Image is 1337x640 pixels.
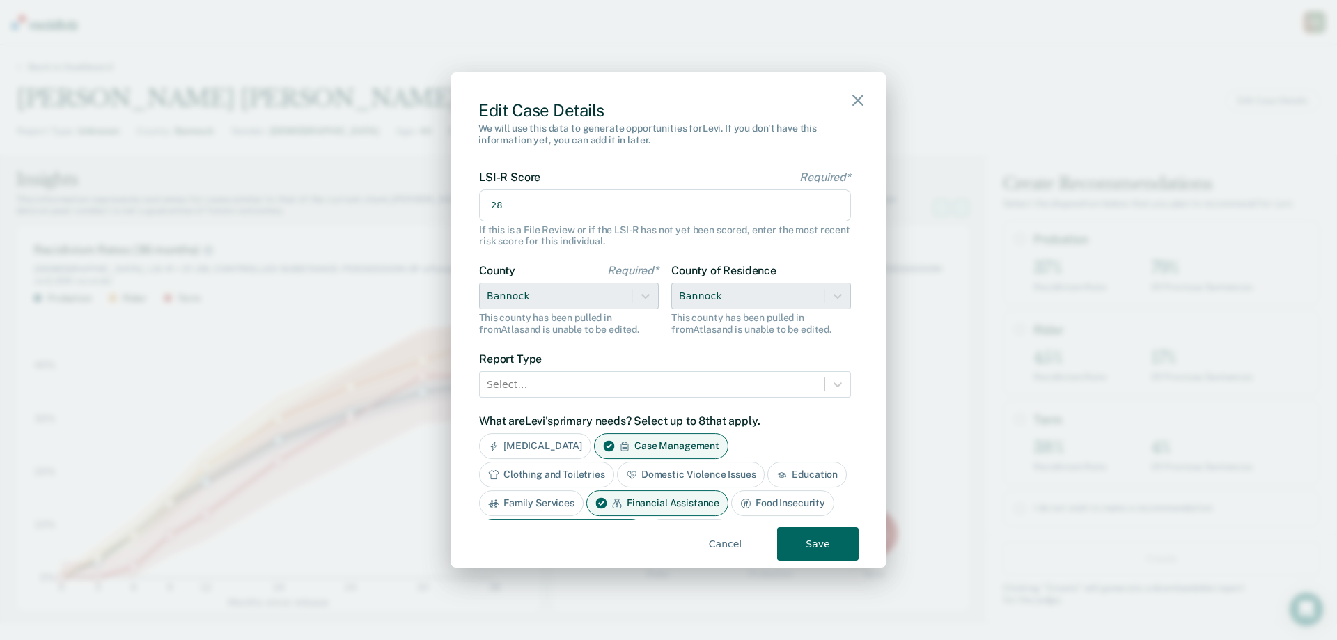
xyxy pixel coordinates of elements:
span: Required* [799,171,851,184]
label: LSI-R Score [479,171,851,184]
div: General Re-entry Support [479,519,645,545]
div: We will use this data to generate opportunities for Levi . If you don't have this information yet... [478,123,859,146]
div: If this is a File Review or if the LSI-R has not yet been scored, enter the most recent risk scor... [479,224,851,248]
button: Cancel [685,527,766,561]
div: Education [767,462,847,487]
div: [MEDICAL_DATA] [479,433,591,459]
div: This county has been pulled in from Atlas and is unable to be edited. [479,312,659,336]
button: Save [777,527,859,561]
div: Healthcare [648,519,732,545]
div: Family Services [479,490,584,516]
label: County of Residence [671,264,851,277]
span: Required* [607,264,659,277]
div: Food Insecurity [731,490,834,516]
div: This county has been pulled in from Atlas and is unable to be edited. [671,312,851,336]
div: Clothing and Toiletries [479,462,614,487]
label: County [479,264,659,277]
div: Domestic Violence Issues [617,462,765,487]
label: Report Type [479,352,851,366]
div: Financial Assistance [586,490,728,516]
div: Case Management [594,433,728,459]
div: Edit Case Details [478,100,859,120]
label: What are Levi's primary needs? Select up to 8 that apply. [479,414,851,428]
